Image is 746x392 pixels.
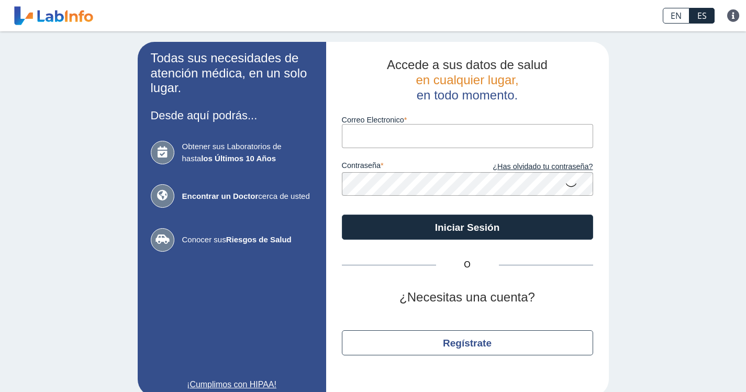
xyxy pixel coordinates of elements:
h2: ¿Necesitas una cuenta? [342,290,593,305]
span: cerca de usted [182,191,313,203]
button: Regístrate [342,330,593,355]
span: Obtener sus Laboratorios de hasta [182,141,313,164]
b: los Últimos 10 Años [201,154,276,163]
span: en todo momento. [417,88,518,102]
a: ¡Cumplimos con HIPAA! [151,378,313,391]
b: Encontrar un Doctor [182,192,259,200]
span: Accede a sus datos de salud [387,58,548,72]
button: Iniciar Sesión [342,215,593,240]
span: Conocer sus [182,234,313,246]
label: contraseña [342,161,467,173]
h3: Desde aquí podrás... [151,109,313,122]
b: Riesgos de Salud [226,235,292,244]
a: EN [663,8,689,24]
label: Correo Electronico [342,116,593,124]
span: en cualquier lugar, [416,73,518,87]
a: ES [689,8,715,24]
span: O [436,259,499,271]
h2: Todas sus necesidades de atención médica, en un solo lugar. [151,51,313,96]
a: ¿Has olvidado tu contraseña? [467,161,593,173]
